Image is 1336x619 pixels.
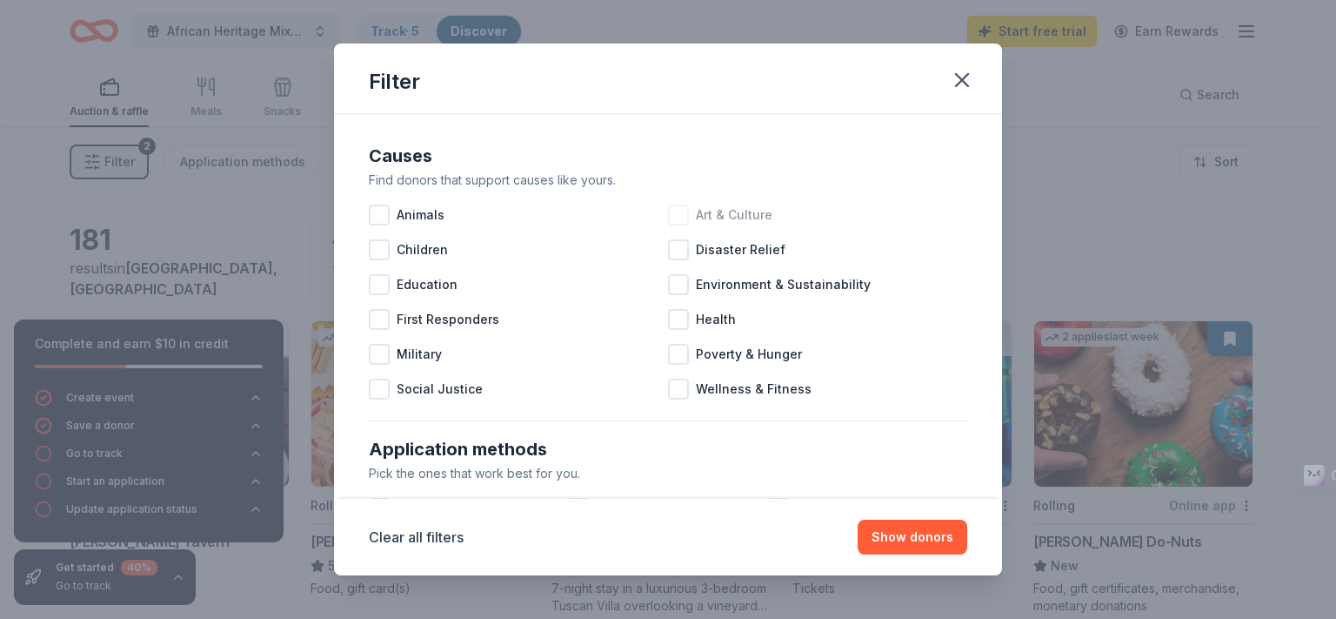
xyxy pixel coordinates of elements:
span: Disaster Relief [696,239,785,260]
span: Animals [397,205,444,225]
div: Find donors that support causes like yours. [369,170,967,191]
span: In app [397,498,435,519]
span: Wellness & Fitness [696,379,812,400]
span: Website [596,498,645,519]
div: Application methods [369,435,967,463]
span: Health [696,309,736,330]
span: Education [397,274,458,295]
span: Environment & Sustainability [696,274,871,295]
span: First Responders [397,309,499,330]
div: Filter [369,68,420,96]
button: Clear all filters [369,527,464,548]
span: Children [397,239,448,260]
span: Social Justice [397,379,483,400]
span: Email [796,498,828,519]
span: Military [397,344,442,365]
span: Art & Culture [696,205,772,225]
div: Pick the ones that work best for you. [369,463,967,484]
span: Poverty & Hunger [696,344,802,365]
div: Causes [369,142,967,170]
button: Show donors [858,520,967,555]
